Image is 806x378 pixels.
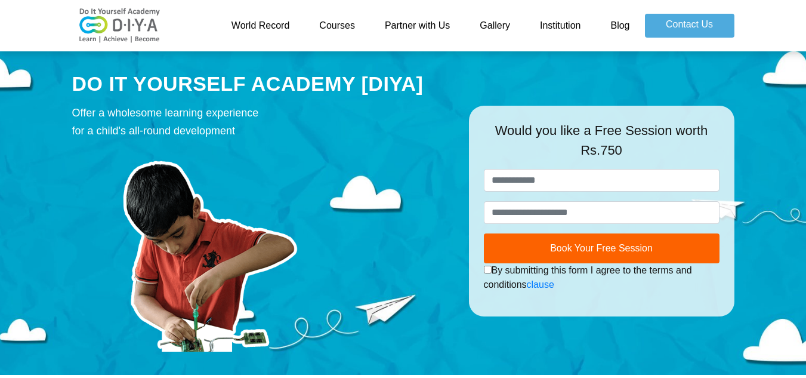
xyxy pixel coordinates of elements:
[217,14,305,38] a: World Record
[550,243,653,253] span: Book Your Free Session
[72,104,451,140] div: Offer a wholesome learning experience for a child's all-round development
[304,14,370,38] a: Courses
[465,14,525,38] a: Gallery
[527,279,554,290] a: clause
[484,233,719,263] button: Book Your Free Session
[484,263,719,292] div: By submitting this form I agree to the terms and conditions
[484,121,719,169] div: Would you like a Free Session worth Rs.750
[370,14,465,38] a: Partner with Us
[72,8,168,44] img: logo-v2.png
[72,70,451,99] div: DO IT YOURSELF ACADEMY [DIYA]
[645,14,734,38] a: Contact Us
[72,146,347,352] img: course-prod.png
[525,14,595,38] a: Institution
[595,14,644,38] a: Blog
